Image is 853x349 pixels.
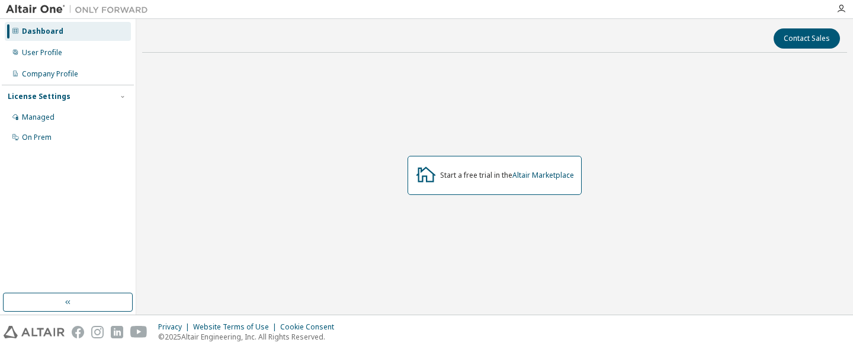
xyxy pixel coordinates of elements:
div: Company Profile [22,69,78,79]
img: youtube.svg [130,326,147,338]
div: Cookie Consent [280,322,341,332]
img: instagram.svg [91,326,104,338]
div: On Prem [22,133,52,142]
p: © 2025 Altair Engineering, Inc. All Rights Reserved. [158,332,341,342]
div: Dashboard [22,27,63,36]
img: facebook.svg [72,326,84,338]
div: Website Terms of Use [193,322,280,332]
img: altair_logo.svg [4,326,65,338]
div: User Profile [22,48,62,57]
div: License Settings [8,92,70,101]
div: Privacy [158,322,193,332]
div: Start a free trial in the [440,171,574,180]
img: Altair One [6,4,154,15]
button: Contact Sales [774,28,840,49]
a: Altair Marketplace [512,170,574,180]
img: linkedin.svg [111,326,123,338]
div: Managed [22,113,54,122]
